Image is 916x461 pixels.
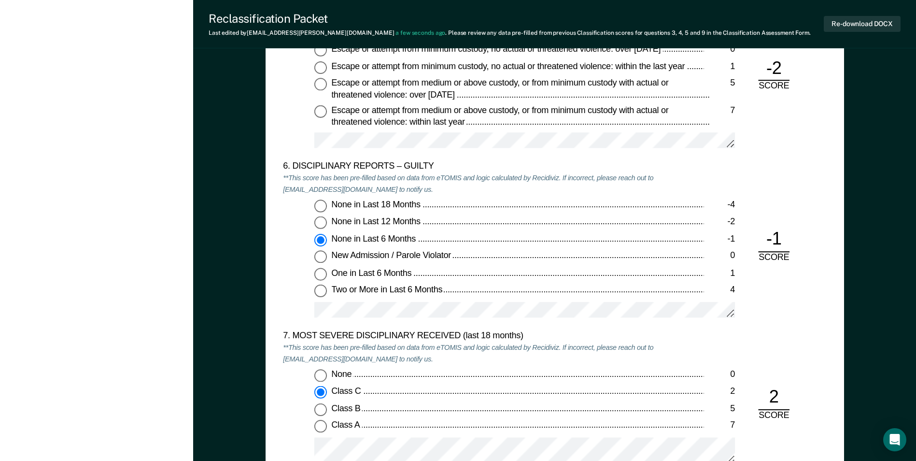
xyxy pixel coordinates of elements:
[331,370,353,379] span: None
[704,217,735,229] div: -2
[331,200,422,210] span: None in Last 18 Months
[824,16,901,32] button: Re-download DOCX
[314,251,327,263] input: New Admission / Parole Violator0
[314,61,327,73] input: Escape or attempt from minimum custody, no actual or threatened violence: within the last year1
[704,387,735,398] div: 2
[283,343,653,363] em: **This score has been pre-filled based on data from eTOMIS and logic calculated by Recidiviz. If ...
[750,252,797,264] div: SCORE
[331,268,413,278] span: One in Last 6 Months
[283,173,653,194] em: **This score has been pre-filled based on data from eTOMIS and logic calculated by Recidiviz. If ...
[314,78,327,91] input: Escape or attempt from medium or above custody, or from minimum custody with actual or threatened...
[704,403,735,415] div: 5
[710,105,734,117] div: 7
[704,200,735,212] div: -4
[314,234,327,246] input: None in Last 6 Months-1
[314,420,327,433] input: Class A7
[314,268,327,281] input: One in Last 6 Months1
[331,44,662,54] span: Escape or attempt from minimum custody, no actual or threatened violence: over [DATE]
[704,44,735,56] div: 0
[209,29,811,36] div: Last edited by [EMAIL_ADDRESS][PERSON_NAME][DOMAIN_NAME] . Please review any data pre-filled from...
[331,251,453,260] span: New Admission / Parole Violator
[283,161,704,173] div: 6. DISCIPLINARY REPORTS – GUILTY
[314,217,327,230] input: None in Last 12 Months-2
[758,229,789,252] div: -1
[395,29,445,36] span: a few seconds ago
[314,44,327,57] input: Escape or attempt from minimum custody, no actual or threatened violence: over [DATE]0
[709,78,735,90] div: 5
[314,403,327,416] input: Class B5
[704,61,735,72] div: 1
[314,200,327,213] input: None in Last 18 Months-4
[331,387,363,396] span: Class C
[314,285,327,298] input: Two or More in Last 6 Months4
[758,58,789,81] div: -2
[331,234,417,244] span: None in Last 6 Months
[314,370,327,382] input: None0
[209,12,811,26] div: Reclassification Packet
[314,105,327,118] input: Escape or attempt from medium or above custody, or from minimum custody with actual or threatened...
[331,403,362,413] span: Class B
[704,251,735,262] div: 0
[331,61,687,71] span: Escape or attempt from minimum custody, no actual or threatened violence: within the last year
[704,370,735,381] div: 0
[704,234,735,245] div: -1
[331,217,422,227] span: None in Last 12 Months
[758,387,789,410] div: 2
[331,78,668,100] span: Escape or attempt from medium or above custody, or from minimum custody with actual or threatened...
[704,420,735,432] div: 7
[331,105,668,127] span: Escape or attempt from medium or above custody, or from minimum custody with actual or threatened...
[314,387,327,399] input: Class C2
[704,268,735,280] div: 1
[331,285,444,295] span: Two or More in Last 6 Months
[883,428,906,451] div: Open Intercom Messenger
[331,420,362,430] span: Class A
[283,331,704,343] div: 7. MOST SEVERE DISCIPLINARY RECEIVED (last 18 months)
[704,285,735,297] div: 4
[750,410,797,422] div: SCORE
[750,81,797,93] div: SCORE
